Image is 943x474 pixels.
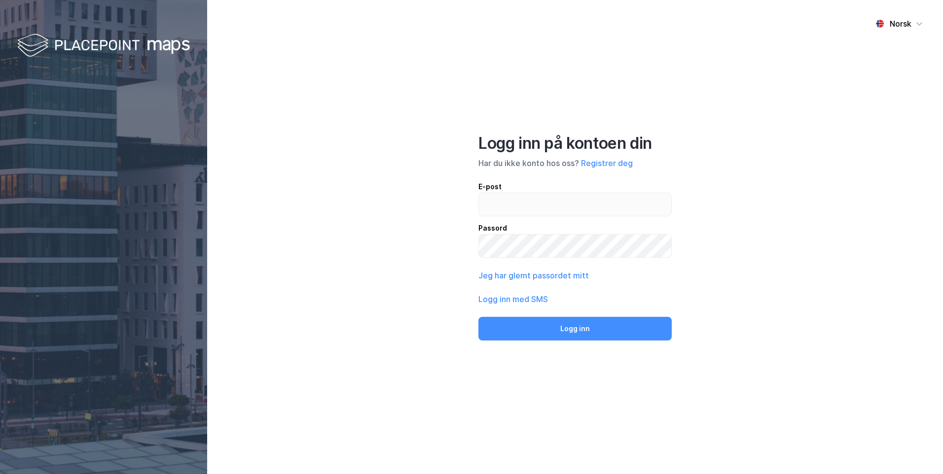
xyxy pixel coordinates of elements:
[478,222,672,234] div: Passord
[17,32,190,61] img: logo-white.f07954bde2210d2a523dddb988cd2aa7.svg
[890,18,911,30] div: Norsk
[581,157,633,169] button: Registrer deg
[478,293,548,305] button: Logg inn med SMS
[478,134,672,153] div: Logg inn på kontoen din
[478,317,672,340] button: Logg inn
[478,270,589,281] button: Jeg har glemt passordet mitt
[478,181,672,193] div: E-post
[478,157,672,169] div: Har du ikke konto hos oss?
